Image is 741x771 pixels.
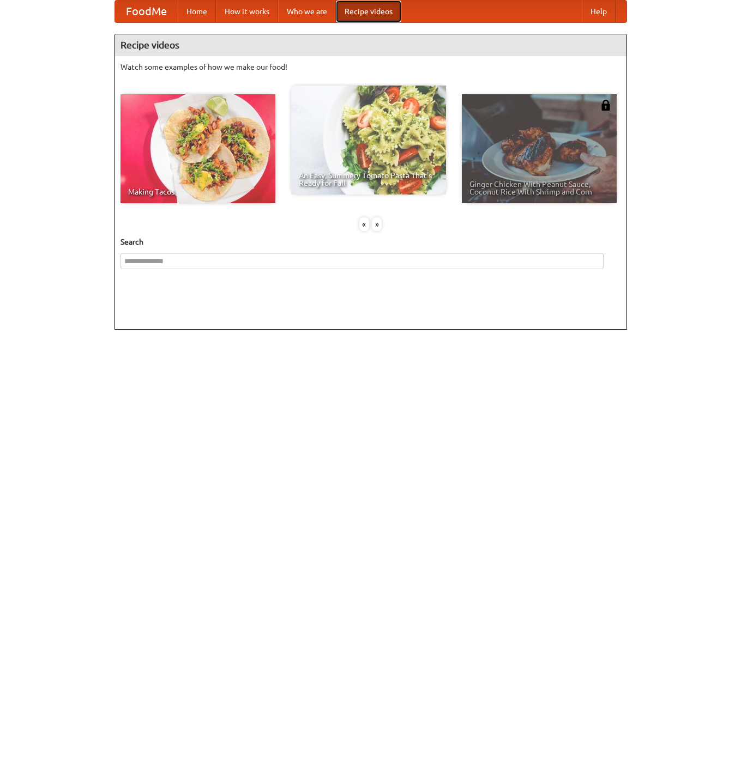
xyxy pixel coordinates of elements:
h4: Recipe videos [115,34,626,56]
h5: Search [121,236,621,247]
a: Help [582,1,616,22]
div: » [372,217,382,231]
a: How it works [216,1,278,22]
a: An Easy, Summery Tomato Pasta That's Ready for Fall [291,86,446,195]
a: FoodMe [115,1,178,22]
p: Watch some examples of how we make our food! [121,62,621,72]
span: Making Tacos [128,188,268,196]
a: Home [178,1,216,22]
a: Who we are [278,1,336,22]
span: An Easy, Summery Tomato Pasta That's Ready for Fall [299,172,438,187]
img: 483408.png [600,100,611,111]
div: « [359,217,369,231]
a: Recipe videos [336,1,401,22]
a: Making Tacos [121,94,275,203]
